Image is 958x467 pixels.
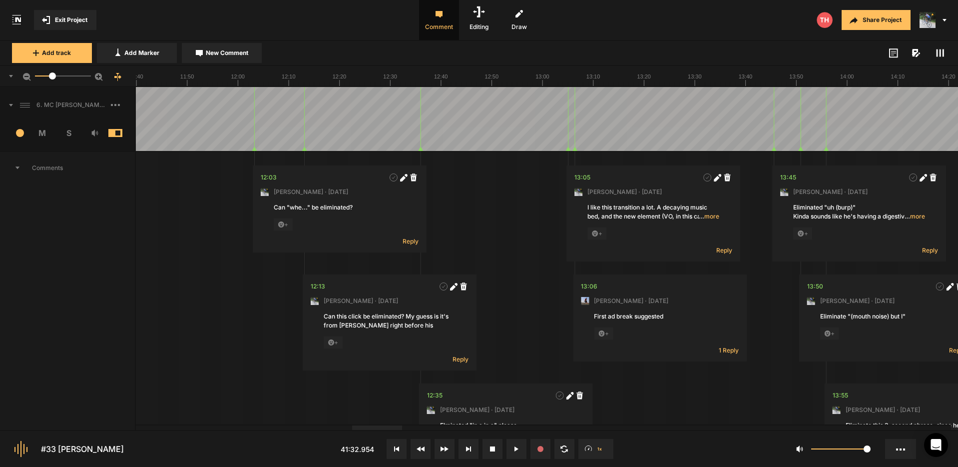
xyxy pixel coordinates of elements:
[793,187,868,196] span: [PERSON_NAME] · [DATE]
[920,12,936,28] img: ACg8ocLxXzHjWyafR7sVkIfmxRufCxqaSAR27SDjuE-ggbMy1qqdgD8=s96-c
[780,172,796,182] div: 13:45.554
[688,73,702,79] text: 13:30
[793,227,812,239] span: +
[842,10,911,30] button: Share Project
[807,297,815,305] img: ACg8ocLxXzHjWyafR7sVkIfmxRufCxqaSAR27SDjuE-ggbMy1qqdgD8=s96-c
[699,212,704,220] span: …
[341,445,374,453] span: 41:32.954
[594,296,668,305] span: [PERSON_NAME] · [DATE]
[793,203,925,221] div: Eliminated "uh (burp)" Kinda sounds like he's having a digestive issue here lol. After [PERSON_NA...
[789,73,803,79] text: 13:50
[699,212,719,221] span: more
[840,73,854,79] text: 14:00
[12,43,92,63] button: Add track
[231,73,245,79] text: 12:00
[383,73,397,79] text: 12:30
[578,439,613,459] button: 1x
[891,73,905,79] text: 14:10
[261,172,277,182] div: 12:03.198
[274,203,406,212] div: Can "whe..." be eliminated?
[434,73,448,79] text: 12:40
[440,421,572,430] div: Elminated "in a in a" please
[587,203,719,221] div: I like this transition a lot. A decaying music bed, and the new element (VO, in this case) comes ...
[586,73,600,79] text: 13:10
[594,312,726,321] div: First ad break suggested
[55,127,82,139] span: S
[807,281,823,291] div: 13:50.821
[182,43,262,63] button: New Comment
[820,327,839,339] span: +
[274,218,293,230] span: +
[206,48,248,57] span: New Comment
[55,15,87,24] span: Exit Project
[924,433,948,457] div: Open Intercom Messenger
[942,73,956,79] text: 14:20
[274,187,348,196] span: [PERSON_NAME] · [DATE]
[129,73,143,79] text: 11:40
[333,73,347,79] text: 12:20
[453,355,469,363] span: Reply
[535,73,549,79] text: 13:00
[32,100,111,109] span: 6. MC [PERSON_NAME] Hard Lock
[922,246,938,254] span: Reply
[817,12,833,28] img: letters
[29,127,56,139] span: M
[311,281,325,291] div: 12:13.051
[820,296,895,305] span: [PERSON_NAME] · [DATE]
[324,312,456,330] div: Can this click be eliminated? My guess is it's from [PERSON_NAME] right before his "mmm"
[427,390,443,400] div: 12:35.939
[282,73,296,79] text: 12:10
[440,405,514,414] span: [PERSON_NAME] · [DATE]
[739,73,753,79] text: 13:40
[41,443,124,455] div: #33 [PERSON_NAME]
[637,73,651,79] text: 13:20
[403,237,419,245] span: Reply
[485,73,499,79] text: 12:50
[905,212,925,221] span: more
[587,187,662,196] span: [PERSON_NAME] · [DATE]
[780,188,788,196] img: ACg8ocLxXzHjWyafR7sVkIfmxRufCxqaSAR27SDjuE-ggbMy1qqdgD8=s96-c
[261,188,269,196] img: ACg8ocLxXzHjWyafR7sVkIfmxRufCxqaSAR27SDjuE-ggbMy1qqdgD8=s96-c
[180,73,194,79] text: 11:50
[427,406,435,414] img: ACg8ocLxXzHjWyafR7sVkIfmxRufCxqaSAR27SDjuE-ggbMy1qqdgD8=s96-c
[716,246,732,254] span: Reply
[324,296,398,305] span: [PERSON_NAME] · [DATE]
[581,281,597,291] div: 13:06.326
[846,405,920,414] span: [PERSON_NAME] · [DATE]
[594,327,613,339] span: +
[833,390,848,400] div: 13:55.834
[124,48,159,57] span: Add Marker
[574,188,582,196] img: ACg8ocLxXzHjWyafR7sVkIfmxRufCxqaSAR27SDjuE-ggbMy1qqdgD8=s96-c
[905,212,910,220] span: …
[34,10,96,30] button: Exit Project
[820,312,952,321] div: Eliminate "(mouth noise) but I"
[581,297,589,305] img: ACg8ocJ5zrP0c3SJl5dKscm-Goe6koz8A9fWD7dpguHuX8DX5VIxymM=s96-c
[42,48,71,57] span: Add track
[574,172,590,182] div: 13:05.016
[833,406,841,414] img: ACg8ocLxXzHjWyafR7sVkIfmxRufCxqaSAR27SDjuE-ggbMy1qqdgD8=s96-c
[587,227,606,239] span: +
[719,346,739,354] span: 1 Reply
[324,336,343,348] span: +
[97,43,177,63] button: Add Marker
[311,297,319,305] img: ACg8ocLxXzHjWyafR7sVkIfmxRufCxqaSAR27SDjuE-ggbMy1qqdgD8=s96-c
